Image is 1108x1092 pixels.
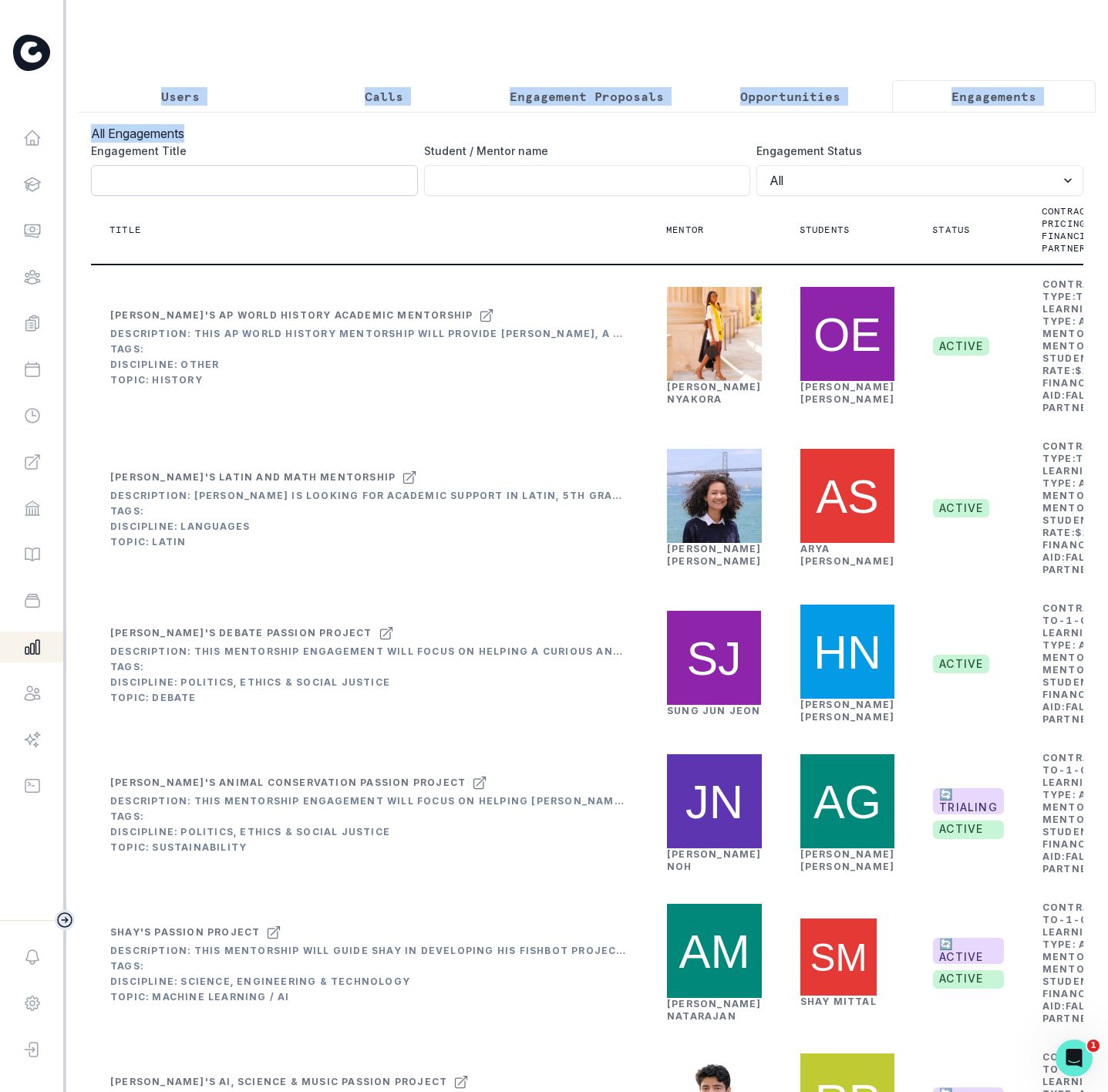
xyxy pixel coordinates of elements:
[951,87,1036,106] p: Engagements
[91,143,409,159] label: Engagement Title
[1075,365,1103,376] b: $ 150
[110,777,466,789] div: [PERSON_NAME]'s Animal Conservation Passion Project
[667,381,762,405] a: [PERSON_NAME] Nyakora
[933,788,1004,814] span: 🔄 TRIALING
[667,705,761,716] a: Sung Jun Jeon
[109,224,141,236] p: Title
[667,543,762,567] a: [PERSON_NAME] [PERSON_NAME]
[1066,851,1100,862] b: false
[110,826,628,838] div: Discipline: Politics, Ethics & Social Justice
[800,543,895,567] a: Arya [PERSON_NAME]
[756,143,1074,159] label: Engagement Status
[110,661,628,673] div: Tags:
[800,224,850,236] p: Students
[110,841,628,854] div: Topic: Sustainability
[1066,1000,1100,1012] b: false
[110,490,628,502] div: Description: [PERSON_NAME] is looking for academic support in Latin, 5th grade math, and overall ...
[800,381,895,405] a: [PERSON_NAME] [PERSON_NAME]
[1087,1040,1100,1052] span: 1
[510,87,664,106] p: Engagement Proposals
[365,87,403,106] p: Calls
[933,970,1004,989] span: active
[667,848,762,872] a: [PERSON_NAME] Noh
[110,795,628,807] div: Description: This mentorship engagement will focus on helping [PERSON_NAME] explore her passion f...
[110,645,628,658] div: Description: This mentorship engagement will focus on helping a curious and academically gifted 9...
[933,655,989,673] span: active
[110,692,628,704] div: Topic: Debate
[110,536,628,548] div: Topic: Latin
[110,374,628,386] div: Topic: History
[55,910,75,930] button: Toggle sidebar
[110,521,628,533] div: Discipline: Languages
[110,676,628,689] div: Discipline: Politics, Ethics & Social Justice
[740,87,840,106] p: Opportunities
[424,143,742,159] label: Student / Mentor name
[1066,701,1100,713] b: false
[110,926,260,939] div: Shay's Passion Project
[666,224,704,236] p: Mentor
[1056,1040,1093,1077] iframe: Intercom live chat
[933,499,989,517] span: active
[13,35,50,71] img: Curious Cardinals Logo
[667,998,762,1022] a: [PERSON_NAME] Natarajan
[110,1076,447,1088] div: [PERSON_NAME]'s AI, Science & Music Passion Project
[800,699,895,723] a: [PERSON_NAME] [PERSON_NAME]
[110,991,628,1003] div: Topic: Machine Learning / AI
[1075,527,1103,538] b: $ 150
[110,471,396,484] div: [PERSON_NAME]'s Latin and math mentorship
[161,87,200,106] p: Users
[110,945,628,957] div: Description: This mentorship will guide Shay in developing his Fishbot project from concept to a ...
[1066,551,1100,563] b: false
[110,627,372,639] div: [PERSON_NAME]'s Debate Passion Project
[800,848,895,872] a: [PERSON_NAME] [PERSON_NAME]
[110,359,628,371] div: Discipline: Other
[110,328,628,340] div: Description: This AP World History mentorship will provide [PERSON_NAME], a 9th grade student, wi...
[91,124,1083,143] h3: All Engagements
[110,505,628,517] div: Tags:
[110,976,628,988] div: Discipline: Science, Engineering & Technology
[933,337,989,356] span: active
[800,996,877,1007] a: Shay Mittal
[110,960,628,972] div: Tags:
[1066,389,1100,401] b: false
[110,343,628,356] div: Tags:
[110,309,473,322] div: [PERSON_NAME]'s AP World History Academic Mentorship
[933,938,1004,964] span: 🔄 ACTIVE
[932,224,970,236] p: Status
[110,811,628,823] div: Tags:
[933,821,1004,839] span: active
